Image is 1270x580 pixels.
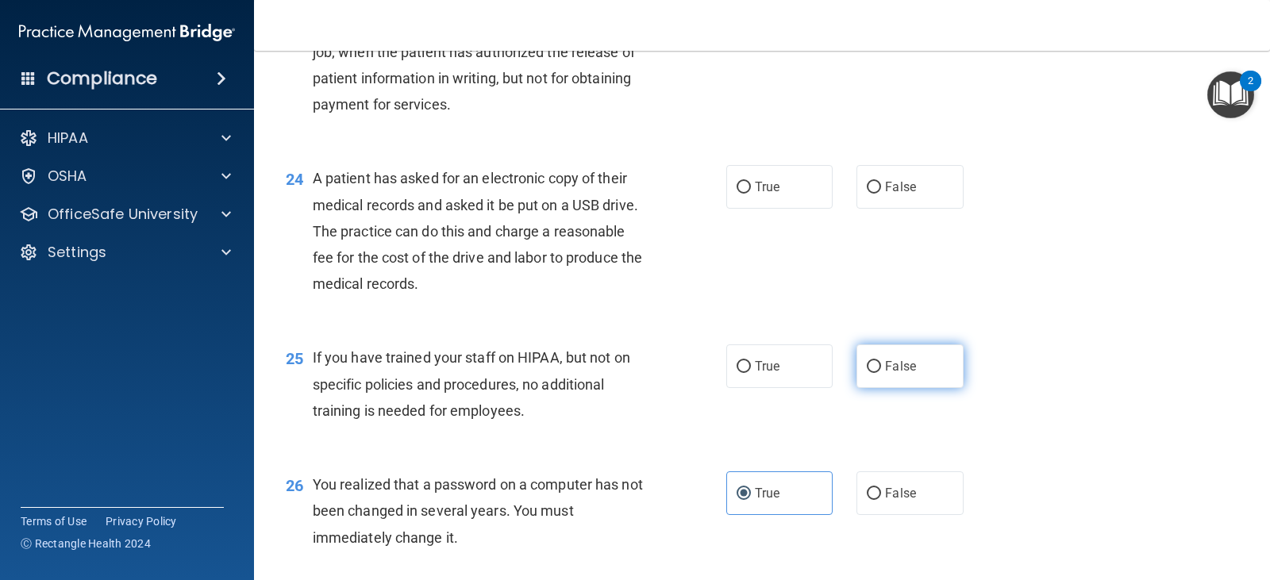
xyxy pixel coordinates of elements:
[47,67,157,90] h4: Compliance
[1207,71,1254,118] button: Open Resource Center, 2 new notifications
[313,170,642,292] span: A patient has asked for an electronic copy of their medical records and asked it be put on a USB ...
[1248,81,1253,102] div: 2
[21,513,87,529] a: Terms of Use
[21,536,151,551] span: Ⓒ Rectangle Health 2024
[48,167,87,186] p: OSHA
[48,243,106,262] p: Settings
[755,359,779,374] span: True
[755,486,779,501] span: True
[48,129,88,148] p: HIPAA
[867,361,881,373] input: False
[885,486,916,501] span: False
[885,359,916,374] span: False
[867,488,881,500] input: False
[867,182,881,194] input: False
[106,513,177,529] a: Privacy Policy
[737,182,751,194] input: True
[19,167,231,186] a: OSHA
[755,179,779,194] span: True
[313,476,643,545] span: You realized that a password on a computer has not been changed in several years. You must immedi...
[48,205,198,224] p: OfficeSafe University
[885,179,916,194] span: False
[19,129,231,148] a: HIPAA
[313,349,630,418] span: If you have trained your staff on HIPAA, but not on specific policies and procedures, no addition...
[286,349,303,368] span: 25
[286,170,303,189] span: 24
[19,243,231,262] a: Settings
[286,476,303,495] span: 26
[737,488,751,500] input: True
[1191,478,1251,538] iframe: Drift Widget Chat Controller
[737,361,751,373] input: True
[19,17,235,48] img: PMB logo
[19,205,231,224] a: OfficeSafe University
